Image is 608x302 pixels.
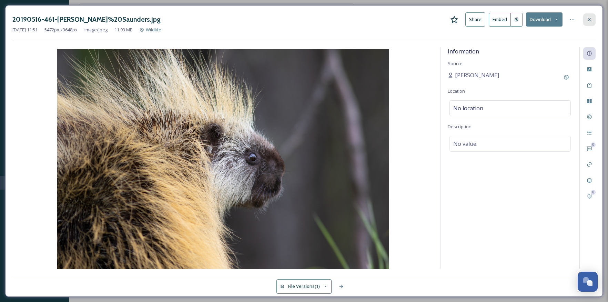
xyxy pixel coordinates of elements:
button: Download [526,12,563,27]
h3: 20190516-461-[PERSON_NAME]%20Saunders.jpg [12,14,161,24]
span: 5472 px x 3648 px [44,27,78,33]
div: 0 [591,190,596,195]
span: No location [453,104,483,112]
span: [PERSON_NAME] [455,71,499,79]
span: No value. [453,140,477,148]
div: 0 [591,142,596,147]
button: Open Chat [578,272,598,292]
span: Information [448,48,479,55]
span: Wildlife [146,27,161,33]
img: 20190516-461-Justin%2520Saunders.jpg [12,49,434,270]
span: Description [448,123,472,130]
button: File Versions(1) [276,279,332,293]
span: [DATE] 11:51 [12,27,38,33]
span: image/jpeg [84,27,108,33]
button: Embed [489,13,511,27]
button: Share [465,12,485,27]
span: Location [448,88,465,94]
span: Source [448,60,463,67]
span: 11.93 MB [114,27,133,33]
